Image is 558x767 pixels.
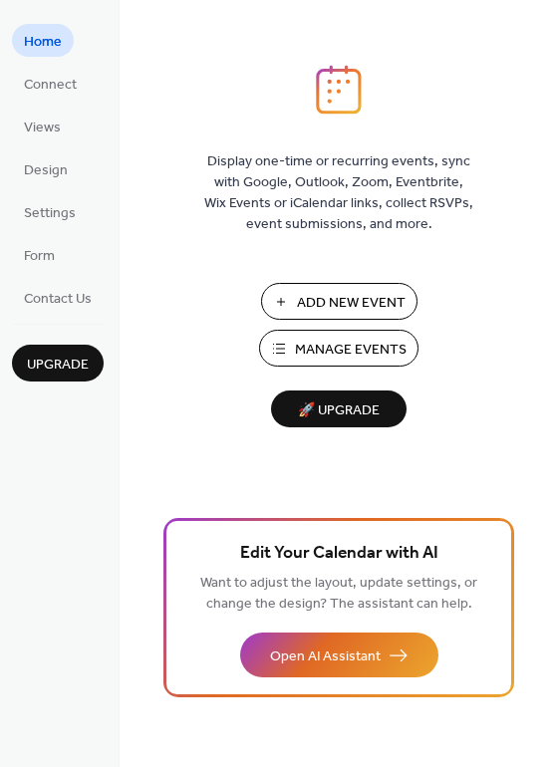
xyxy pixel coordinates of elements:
[24,289,92,310] span: Contact Us
[12,345,104,382] button: Upgrade
[12,195,88,228] a: Settings
[200,570,477,618] span: Want to adjust the layout, update settings, or change the design? The assistant can help.
[271,390,407,427] button: 🚀 Upgrade
[259,330,418,367] button: Manage Events
[283,397,395,424] span: 🚀 Upgrade
[24,246,55,267] span: Form
[12,110,73,142] a: Views
[240,540,438,568] span: Edit Your Calendar with AI
[295,340,407,361] span: Manage Events
[24,118,61,138] span: Views
[12,24,74,57] a: Home
[12,281,104,314] a: Contact Us
[12,67,89,100] a: Connect
[12,152,80,185] a: Design
[24,32,62,53] span: Home
[24,160,68,181] span: Design
[12,238,67,271] a: Form
[24,203,76,224] span: Settings
[204,151,473,235] span: Display one-time or recurring events, sync with Google, Outlook, Zoom, Eventbrite, Wix Events or ...
[270,646,381,667] span: Open AI Assistant
[24,75,77,96] span: Connect
[316,65,362,115] img: logo_icon.svg
[297,293,406,314] span: Add New Event
[27,355,89,376] span: Upgrade
[240,633,438,677] button: Open AI Assistant
[261,283,418,320] button: Add New Event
